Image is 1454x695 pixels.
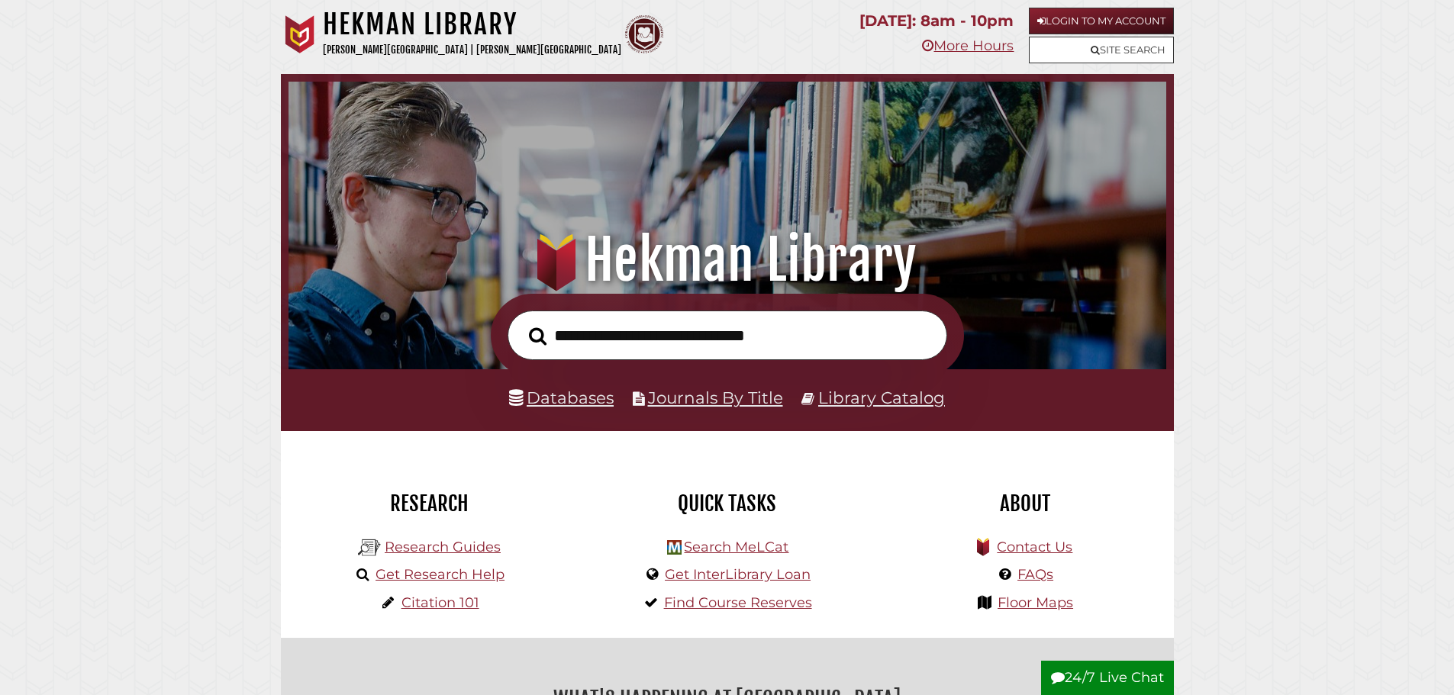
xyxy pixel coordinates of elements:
a: FAQs [1017,566,1053,583]
a: Login to My Account [1029,8,1174,34]
a: Databases [509,388,614,407]
a: Search MeLCat [684,539,788,555]
h1: Hekman Library [323,8,621,41]
img: Hekman Library Logo [667,540,682,555]
a: Find Course Reserves [664,594,812,611]
p: [DATE]: 8am - 10pm [859,8,1014,34]
h2: Quick Tasks [590,491,865,516]
a: Get InterLibrary Loan [665,566,811,583]
h1: Hekman Library [310,227,1144,294]
img: Hekman Library Logo [358,536,381,559]
a: Get Research Help [376,566,505,583]
p: [PERSON_NAME][GEOGRAPHIC_DATA] | [PERSON_NAME][GEOGRAPHIC_DATA] [323,41,621,59]
a: More Hours [922,37,1014,54]
img: Calvin University [281,15,319,53]
a: Contact Us [997,539,1072,555]
a: Citation 101 [401,594,479,611]
a: Research Guides [385,539,501,555]
h2: About [888,491,1162,516]
h2: Research [292,491,567,516]
i: Search [529,327,546,346]
button: Search [521,323,554,350]
a: Journals By Title [648,388,783,407]
img: Calvin Theological Seminary [625,15,663,53]
a: Site Search [1029,37,1174,63]
a: Library Catalog [818,388,945,407]
a: Floor Maps [998,594,1073,611]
